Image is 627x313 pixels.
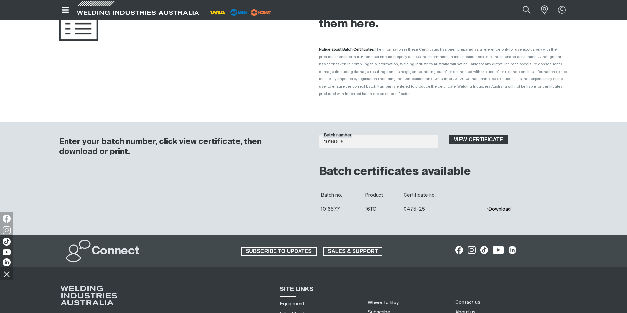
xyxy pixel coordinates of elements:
button: Search products [515,3,538,17]
a: Equipment [280,301,304,307]
img: YouTube [3,249,11,255]
td: 0475-25 [402,202,485,216]
img: hide socials [1,268,12,279]
h2: Batch certificates available [319,165,568,179]
a: miller [249,10,273,15]
th: Certificate no. [402,189,485,202]
a: Contact us [455,299,480,306]
img: Instagram [3,226,11,234]
h3: Enter your batch number, click view certificate, then download or print. [59,137,302,157]
input: Product name or item number... [507,3,537,17]
h2: Connect [92,244,139,258]
a: SUBSCRIBE TO UPDATES [241,247,317,256]
img: Facebook [3,215,11,223]
td: 16TC [363,202,402,216]
button: Download [487,206,511,212]
td: 1016577 [319,202,363,216]
img: TikTok [3,238,11,246]
span: SITE LINKS [280,286,314,292]
span: SALES & SUPPORT [324,247,382,256]
img: miller [249,8,273,17]
span: The information in these Certificates has been prepared as a reference only for use exclusively w... [319,48,568,96]
button: View certificate [449,135,508,144]
a: SALES & SUPPORT [323,247,383,256]
img: LinkedIn [3,258,11,266]
th: Batch no. [319,189,363,202]
th: Product [363,189,402,202]
strong: Notice about Batch Certificates: [319,48,375,51]
a: Where to Buy [368,300,399,305]
span: View certificate [450,135,508,144]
